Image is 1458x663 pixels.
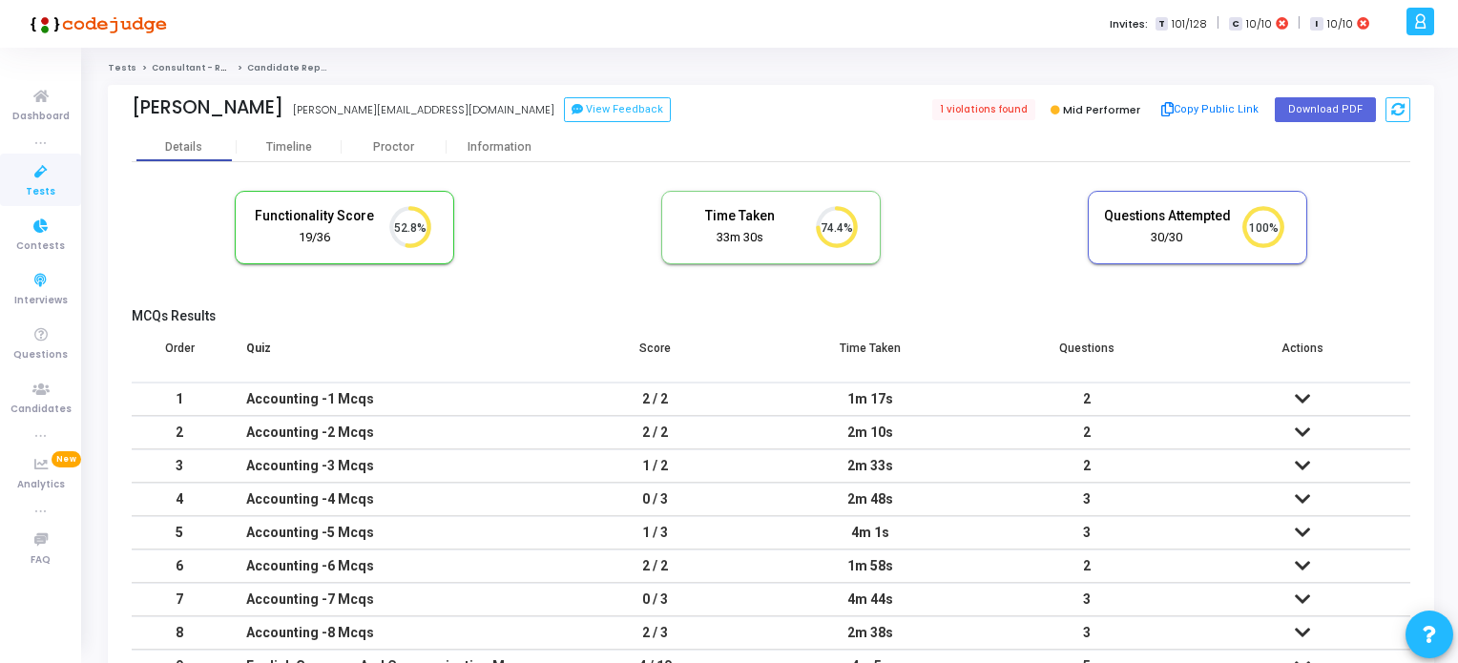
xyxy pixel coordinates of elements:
td: 6 [132,549,227,583]
span: Candidate Report [247,62,335,73]
div: 4m 44s [781,584,959,615]
div: 2m 33s [781,450,959,482]
span: Analytics [17,477,65,493]
div: Details [165,140,202,155]
span: 101/128 [1172,16,1207,32]
div: [PERSON_NAME] [132,96,283,118]
a: Tests [108,62,136,73]
span: T [1156,17,1168,31]
td: 5 [132,516,227,549]
h5: Time Taken [677,208,804,224]
td: 0 / 3 [547,583,762,616]
span: 10/10 [1246,16,1272,32]
img: logo [24,5,167,43]
td: 1 / 2 [547,449,762,483]
th: Order [132,329,227,383]
td: 8 [132,616,227,650]
td: 3 [979,583,1195,616]
span: Candidates [10,402,72,418]
td: 2 / 2 [547,549,762,583]
span: FAQ [31,552,51,569]
div: Timeline [266,140,312,155]
td: 3 [132,449,227,483]
div: Accounting -8 Mcqs [246,617,528,649]
button: Download PDF [1275,97,1376,122]
td: 2 [132,416,227,449]
div: Accounting -2 Mcqs [246,417,528,448]
span: Mid Performer [1063,102,1140,117]
div: Accounting -3 Mcqs [246,450,528,482]
th: Quiz [227,329,547,383]
div: 2m 10s [781,417,959,448]
span: Tests [26,184,55,200]
div: Proctor [342,140,447,155]
span: | [1217,13,1219,33]
div: Accounting -7 Mcqs [246,584,528,615]
td: 2 [979,383,1195,416]
td: 3 [979,616,1195,650]
div: 19/36 [250,229,378,247]
div: 4m 1s [781,517,959,549]
div: Accounting -5 Mcqs [246,517,528,549]
td: 2 [979,449,1195,483]
div: Accounting -1 Mcqs [246,383,528,415]
td: 2 / 3 [547,616,762,650]
span: Interviews [14,293,68,309]
span: C [1229,17,1241,31]
div: Information [447,140,552,155]
div: 1m 17s [781,383,959,415]
td: 3 [979,516,1195,549]
h5: MCQs Results [132,308,1410,324]
span: | [1298,13,1301,33]
th: Score [547,329,762,383]
h5: Questions Attempted [1103,208,1231,224]
td: 0 / 3 [547,483,762,516]
button: View Feedback [564,97,671,122]
div: Accounting -6 Mcqs [246,550,528,582]
th: Actions [1195,329,1410,383]
span: I [1310,17,1323,31]
div: 2m 48s [781,484,959,515]
span: 1 violations found [932,99,1035,120]
span: Dashboard [12,109,70,125]
td: 7 [132,583,227,616]
div: 2m 38s [781,617,959,649]
th: Time Taken [762,329,978,383]
a: Consultant - Reporting [152,62,263,73]
div: Accounting -4 Mcqs [246,484,528,515]
div: 33m 30s [677,229,804,247]
td: 2 [979,549,1195,583]
nav: breadcrumb [108,62,1434,74]
div: 30/30 [1103,229,1231,247]
th: Questions [979,329,1195,383]
td: 2 [979,416,1195,449]
span: Questions [13,347,68,363]
td: 1 [132,383,227,416]
button: Copy Public Link [1156,95,1265,124]
div: 1m 58s [781,550,959,582]
span: 10/10 [1327,16,1353,32]
td: 2 / 2 [547,416,762,449]
span: Contests [16,238,65,255]
span: New [52,451,81,467]
td: 4 [132,483,227,516]
td: 1 / 3 [547,516,762,549]
td: 2 / 2 [547,383,762,416]
label: Invites: [1110,16,1148,32]
h5: Functionality Score [250,208,378,224]
div: [PERSON_NAME][EMAIL_ADDRESS][DOMAIN_NAME] [293,102,554,118]
td: 3 [979,483,1195,516]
